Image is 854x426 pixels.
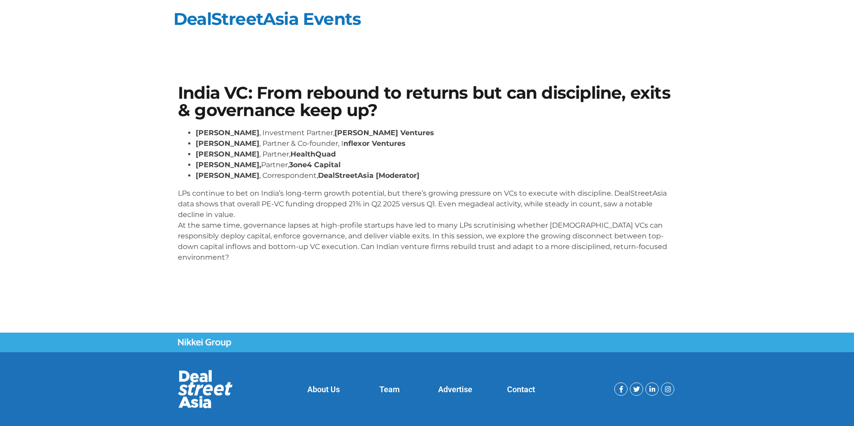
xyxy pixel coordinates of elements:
strong: nflexor Ventures [343,139,406,148]
a: Advertise [438,385,472,394]
li: , Investment Partner, [196,128,676,138]
li: Partner, [196,160,676,170]
strong: 3one4 Capital [289,161,341,169]
h1: India VC: From rebound to returns but can discipline, exits & governance keep up? [178,84,676,119]
img: Nikkei Group [178,338,231,347]
a: Contact [507,385,535,394]
li: , Partner & Co-founder, I [196,138,676,149]
strong: [PERSON_NAME] Ventures [334,129,434,137]
li: , Correspondent, [196,170,676,181]
strong: [PERSON_NAME] [196,129,259,137]
a: DealStreetAsia Events [173,8,361,29]
strong: DealStreetAsia [Moderator] [318,171,419,180]
a: About Us [307,385,340,394]
strong: [PERSON_NAME] [196,171,259,180]
strong: [PERSON_NAME], [196,161,261,169]
li: , Partner, [196,149,676,160]
a: Team [379,385,400,394]
p: LPs continue to bet on India’s long-term growth potential, but there’s growing pressure on VCs to... [178,188,676,263]
strong: [PERSON_NAME] [196,150,259,158]
strong: HealthQuad [290,150,336,158]
strong: [PERSON_NAME] [196,139,259,148]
